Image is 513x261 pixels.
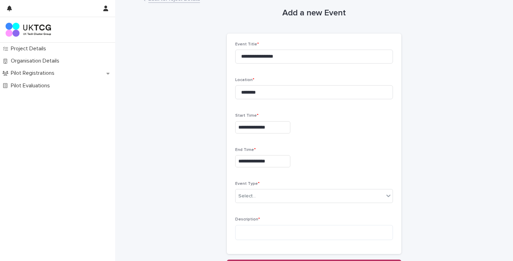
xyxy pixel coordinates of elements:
[8,70,60,77] p: Pilot Registrations
[235,78,254,82] span: Location
[235,217,260,222] span: Description
[235,42,259,46] span: Event Title
[238,193,256,200] div: Select...
[8,82,55,89] p: Pilot Evaluations
[235,148,256,152] span: End Time
[235,114,259,118] span: Start Time
[235,182,260,186] span: Event Type
[8,45,52,52] p: Project Details
[6,23,51,37] img: 2xblf3AaSCoQZMnIOkXG
[8,58,65,64] p: Organisation Details
[227,8,401,18] h1: Add a new Event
